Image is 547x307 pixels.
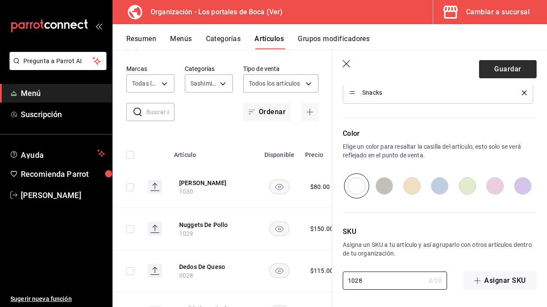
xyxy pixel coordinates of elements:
[179,188,193,195] span: 1030
[249,79,300,88] span: Todos los artículos
[190,79,217,88] span: Sashimis, Los Horneados, Gratinados, Los Naturales, [GEOGRAPHIC_DATA], Snacks
[310,182,330,191] div: $ 80.00
[269,263,290,278] button: availability-product
[254,35,284,49] button: Artículos
[179,179,248,187] button: edit-product-location
[126,35,156,49] button: Resumen
[362,90,509,96] span: Snacks
[6,63,106,72] a: Pregunta a Parrot AI
[169,138,259,166] th: Artículo
[95,22,102,29] button: open_drawer_menu
[463,272,537,290] button: Asignar SKU
[269,221,290,236] button: availability-product
[21,148,94,159] span: Ayuda
[243,103,291,121] button: Ordenar
[310,266,333,275] div: $ 115.00
[179,221,248,229] button: edit-product-location
[10,52,106,70] button: Pregunta a Parrot AI
[298,35,370,49] button: Grupos modificadores
[126,66,174,72] label: Marcas
[343,142,537,160] p: Elige un color para resaltar la casilla del artículo, esto solo se verá reflejado en el punto de ...
[21,87,105,99] span: Menú
[132,79,158,88] span: Todas las marcas, Sin marca
[269,179,290,194] button: availability-product
[179,262,248,271] button: edit-product-location
[146,103,174,121] input: Buscar artículo
[466,6,530,18] div: Cambiar a sucursal
[23,57,93,66] span: Pregunta a Parrot AI
[179,272,193,279] span: 0028
[259,138,300,166] th: Disponible
[428,276,442,285] div: 4 / 20
[243,66,319,72] label: Tipo de venta
[179,230,193,237] span: 1029
[21,109,105,120] span: Suscripción
[206,35,241,49] button: Categorías
[300,138,344,166] th: Precio
[310,224,333,233] div: $ 150.00
[516,90,527,95] button: delete
[10,294,105,304] span: Sugerir nueva función
[479,60,537,78] button: Guardar
[343,227,537,237] p: SKU
[21,189,105,201] span: [PERSON_NAME]
[185,66,233,72] label: Categorías
[21,168,105,180] span: Recomienda Parrot
[144,7,283,17] h3: Organización - Los portales de Boca (Ver)
[170,35,192,49] button: Menús
[343,240,537,258] p: Asigna un SKU a tu artículo y así agruparlo con otros artículos dentro de tu organización.
[126,35,547,49] div: navigation tabs
[343,128,537,139] p: Color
